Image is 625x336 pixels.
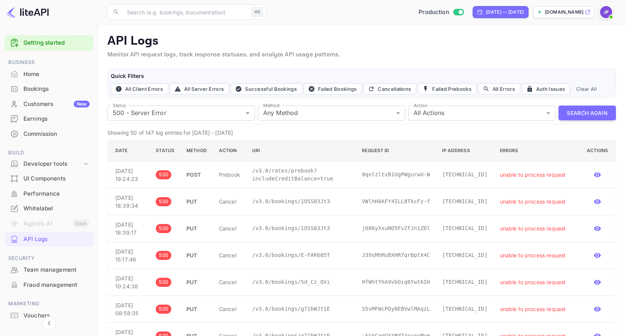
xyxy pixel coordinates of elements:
[115,247,144,263] p: [DATE] 15:17:46
[156,252,171,259] span: 500
[150,140,180,161] th: Status
[23,160,82,168] div: Developer tools
[442,251,487,259] p: [TECHNICAL_ID]
[5,112,93,126] div: Earnings
[156,225,171,232] span: 500
[5,263,93,277] div: Team management
[252,224,350,232] p: /v3.0/bookings/1OSS03Jt3
[5,187,93,201] div: Performance
[246,140,356,161] th: URI
[416,8,467,17] div: Switch to Sandbox mode
[500,278,575,286] p: unable to process request
[111,72,613,80] h6: Quick Filters
[581,140,616,161] th: Actions
[5,149,93,157] span: Build
[123,5,249,20] input: Search (e.g. bookings, documentation)
[5,82,93,96] a: Bookings
[23,174,90,183] div: UI Components
[5,201,93,215] a: Whitelabel
[231,83,302,95] button: Successful Bookings
[74,101,90,107] div: New
[23,115,90,123] div: Earnings
[23,130,90,138] div: Commission
[252,198,350,205] p: /v3.0/bookings/1OSS03Jt3
[362,251,430,259] p: J39sMhMuBXHR7qrBptX4C
[186,171,207,179] p: POST
[486,9,524,16] div: [DATE] — [DATE]
[5,157,93,171] div: Developer tools
[545,9,583,16] p: [DOMAIN_NAME]
[356,140,436,161] th: Request ID
[23,190,90,198] div: Performance
[156,171,171,179] span: 500
[573,83,600,95] button: Clear All
[6,6,49,18] img: LiteAPI logo
[414,102,428,109] label: Action
[23,235,90,244] div: API Logs
[115,167,144,183] p: [DATE] 19:24:23
[219,305,240,313] p: cancel
[252,167,350,183] p: /v3.0/rates/prebook?includeCreditBalance=true
[219,198,240,205] p: cancel
[5,300,93,308] span: Marketing
[5,278,93,292] div: Fraud management
[500,305,575,313] p: unable to process request
[362,198,430,205] p: VWlhH8AFY4ILL8TkcFz-f
[115,221,144,236] p: [DATE] 18:39:17
[418,83,477,95] button: Failed Prebooks
[252,7,263,17] div: ⌘K
[23,39,90,47] a: Getting started
[186,251,207,259] p: PUT
[252,278,350,286] p: /v3.0/bookings/5d_Cz_QVi
[170,83,229,95] button: All Server Errors
[107,129,616,137] p: Showing 50 of 147 log entries for [DATE] - [DATE]
[500,171,575,179] p: unable to process request
[23,311,90,320] div: Vouchers
[186,224,207,232] p: PUT
[5,201,93,216] div: Whitelabel
[362,305,430,313] p: S5vMFWcPDyNEBVwlMAqzL
[252,305,350,313] p: /v3.0/bookings/g71bWJt1E
[23,266,90,274] div: Team management
[186,198,207,205] p: PUT
[5,112,93,126] a: Earnings
[156,305,171,313] span: 500
[42,316,56,330] button: Collapse navigation
[478,83,520,95] button: All Errors
[5,254,93,263] span: Security
[263,102,279,109] label: Method
[156,278,171,286] span: 500
[362,224,430,232] p: j686yXxuNO5FvZfJn1ZDl
[5,308,93,322] a: Vouchers
[5,97,93,111] a: CustomersNew
[219,171,240,179] p: prebook
[156,198,171,205] span: 500
[115,274,144,290] p: [DATE] 10:24:38
[5,263,93,277] a: Team management
[442,224,487,232] p: [TECHNICAL_ID]
[362,278,430,286] p: HfWhtYhA9vbOiq0Ywt6IH
[500,224,575,232] p: unable to process request
[107,106,255,121] div: 500 - Server Error
[5,308,93,323] div: Vouchers
[108,140,150,161] th: Date
[419,8,449,17] span: Production
[5,35,93,51] div: Getting started
[5,67,93,81] a: Home
[442,198,487,205] p: [TECHNICAL_ID]
[5,187,93,201] a: Performance
[5,127,93,141] a: Commission
[5,67,93,82] div: Home
[500,251,575,259] p: unable to process request
[115,301,144,317] p: [DATE] 08:58:35
[113,102,126,109] label: Status
[115,194,144,210] p: [DATE] 18:39:34
[494,140,581,161] th: Errors
[5,232,93,246] a: API Logs
[111,83,168,95] button: All Client Errors
[23,281,90,289] div: Fraud management
[180,140,213,161] th: Method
